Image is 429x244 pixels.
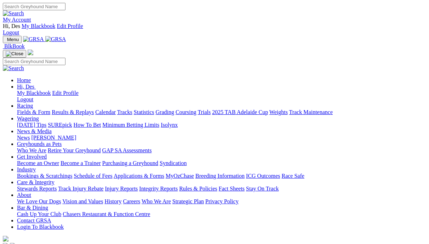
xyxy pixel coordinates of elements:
[48,122,72,128] a: SUREpick
[95,109,116,115] a: Calendar
[117,109,132,115] a: Tracks
[28,50,33,55] img: logo-grsa-white.png
[3,29,19,35] a: Logout
[102,147,152,153] a: GAP SA Assessments
[17,166,36,172] a: Industry
[58,186,103,192] a: Track Injury Rebate
[3,236,8,242] img: logo-grsa-white.png
[198,109,211,115] a: Trials
[3,17,31,23] a: My Account
[17,122,426,128] div: Wagering
[22,23,56,29] a: My Blackbook
[139,186,178,192] a: Integrity Reports
[17,147,426,154] div: Greyhounds as Pets
[17,141,62,147] a: Greyhounds as Pets
[3,3,65,10] input: Search
[142,198,171,204] a: Who We Are
[57,23,83,29] a: Edit Profile
[3,23,20,29] span: Hi, Des
[17,173,426,179] div: Industry
[219,186,245,192] a: Fact Sheets
[17,135,426,141] div: News & Media
[269,109,288,115] a: Weights
[17,211,61,217] a: Cash Up Your Club
[179,186,217,192] a: Rules & Policies
[17,128,52,134] a: News & Media
[17,147,46,153] a: Who We Are
[105,186,138,192] a: Injury Reports
[17,77,31,83] a: Home
[134,109,154,115] a: Statistics
[172,198,204,204] a: Strategic Plan
[17,90,426,103] div: Hi, Des
[17,205,48,211] a: Bar & Dining
[31,135,76,141] a: [PERSON_NAME]
[102,160,158,166] a: Purchasing a Greyhound
[48,147,101,153] a: Retire Your Greyhound
[212,109,268,115] a: 2025 TAB Adelaide Cup
[52,109,94,115] a: Results & Replays
[102,122,159,128] a: Minimum Betting Limits
[62,198,103,204] a: Vision and Values
[3,43,25,49] a: BlkBook
[6,51,23,57] img: Close
[45,36,66,42] img: GRSA
[17,179,55,185] a: Care & Integrity
[61,160,101,166] a: Become a Trainer
[195,173,245,179] a: Breeding Information
[3,10,24,17] img: Search
[17,84,34,90] span: Hi, Des
[17,135,30,141] a: News
[17,122,46,128] a: [DATE] Tips
[52,90,79,96] a: Edit Profile
[3,58,65,65] input: Search
[17,224,64,230] a: Login To Blackbook
[17,115,39,121] a: Wagering
[166,173,194,179] a: MyOzChase
[156,109,174,115] a: Grading
[246,186,279,192] a: Stay On Track
[17,198,61,204] a: We Love Our Dogs
[17,217,51,223] a: Contact GRSA
[160,160,187,166] a: Syndication
[104,198,121,204] a: History
[3,50,26,58] button: Toggle navigation
[74,173,112,179] a: Schedule of Fees
[17,173,72,179] a: Bookings & Scratchings
[17,192,31,198] a: About
[3,23,426,36] div: My Account
[17,198,426,205] div: About
[4,43,25,49] span: BlkBook
[176,109,196,115] a: Coursing
[17,90,51,96] a: My Blackbook
[17,84,36,90] a: Hi, Des
[23,36,44,42] img: GRSA
[17,154,47,160] a: Get Involved
[114,173,164,179] a: Applications & Forms
[74,122,101,128] a: How To Bet
[281,173,304,179] a: Race Safe
[17,103,33,109] a: Racing
[63,211,150,217] a: Chasers Restaurant & Function Centre
[289,109,333,115] a: Track Maintenance
[17,186,426,192] div: Care & Integrity
[17,96,33,102] a: Logout
[17,211,426,217] div: Bar & Dining
[205,198,239,204] a: Privacy Policy
[17,160,426,166] div: Get Involved
[3,65,24,72] img: Search
[123,198,140,204] a: Careers
[17,186,57,192] a: Stewards Reports
[161,122,178,128] a: Isolynx
[7,37,19,42] span: Menu
[3,36,22,43] button: Toggle navigation
[17,160,59,166] a: Become an Owner
[17,109,426,115] div: Racing
[17,109,50,115] a: Fields & Form
[246,173,280,179] a: ICG Outcomes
